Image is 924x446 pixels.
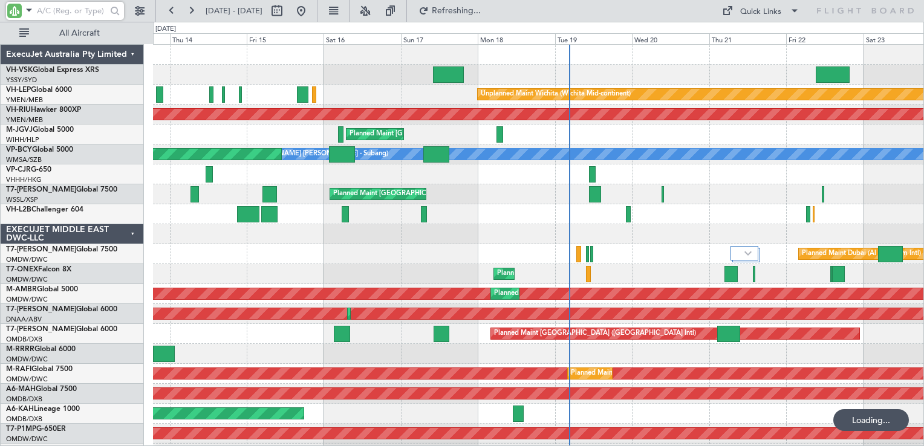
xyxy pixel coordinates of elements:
a: OMDW/DWC [6,355,48,364]
button: Quick Links [716,1,805,21]
a: OMDB/DXB [6,415,42,424]
button: All Aircraft [13,24,131,43]
a: VP-CJRG-650 [6,166,51,173]
a: VH-VSKGlobal Express XRS [6,66,99,74]
span: All Aircraft [31,29,128,37]
a: WIHH/HLP [6,135,39,144]
span: M-RAFI [6,366,31,373]
a: M-AMBRGlobal 5000 [6,286,78,293]
a: VP-BCYGlobal 5000 [6,146,73,154]
div: Planned Maint Dubai (Al Maktoum Intl) [494,285,613,303]
a: OMDW/DWC [6,435,48,444]
a: VH-L2BChallenger 604 [6,206,83,213]
a: A6-MAHGlobal 7500 [6,386,77,393]
a: WSSL/XSP [6,195,38,204]
a: VH-LEPGlobal 6000 [6,86,72,94]
div: Planned Maint [GEOGRAPHIC_DATA] (Seletar) [350,125,492,143]
div: Mon 18 [478,33,555,44]
div: Planned Maint [GEOGRAPHIC_DATA] ([GEOGRAPHIC_DATA] Intl) [494,325,696,343]
span: T7-[PERSON_NAME] [6,246,76,253]
a: YMEN/MEB [6,115,43,124]
span: T7-P1MP [6,425,36,433]
div: Sun 17 [401,33,478,44]
div: Thu 21 [709,33,786,44]
a: T7-[PERSON_NAME]Global 6000 [6,306,117,313]
span: Refreshing... [431,7,482,15]
span: T7-[PERSON_NAME] [6,306,76,313]
a: T7-[PERSON_NAME]Global 7500 [6,186,117,193]
div: Loading... [833,409,909,431]
button: Refreshing... [413,1,486,21]
a: T7-[PERSON_NAME]Global 7500 [6,246,117,253]
span: M-RRRR [6,346,34,353]
a: DNAA/ABV [6,315,42,324]
div: Fri 22 [786,33,863,44]
a: OMDB/DXB [6,395,42,404]
span: A6-KAH [6,406,34,413]
a: VH-RIUHawker 800XP [6,106,81,114]
div: Planned Maint Geneva (Cointrin) [497,265,597,283]
div: Tue 19 [555,33,632,44]
span: VP-CJR [6,166,31,173]
div: Planned Maint [GEOGRAPHIC_DATA] (Seletar) [333,185,475,203]
a: T7-P1MPG-650ER [6,425,66,433]
a: VHHH/HKG [6,175,42,184]
span: T7-[PERSON_NAME] [6,186,76,193]
a: M-RRRRGlobal 6000 [6,346,76,353]
a: T7-[PERSON_NAME]Global 6000 [6,326,117,333]
a: M-JGVJGlobal 5000 [6,126,74,134]
div: Fri 15 [247,33,324,44]
span: VH-RIU [6,106,31,114]
a: T7-ONEXFalcon 8X [6,266,71,273]
span: M-JGVJ [6,126,33,134]
span: VH-LEP [6,86,31,94]
a: OMDW/DWC [6,255,48,264]
div: [DATE] [155,24,176,34]
span: M-AMBR [6,286,37,293]
a: WMSA/SZB [6,155,42,164]
a: A6-KAHLineage 1000 [6,406,80,413]
a: OMDB/DXB [6,335,42,344]
img: arrow-gray.svg [744,251,752,256]
div: Unplanned Maint Wichita (Wichita Mid-continent) [481,85,631,103]
a: OMDW/DWC [6,295,48,304]
span: [DATE] - [DATE] [206,5,262,16]
input: A/C (Reg. or Type) [37,2,106,20]
span: T7-[PERSON_NAME] [6,326,76,333]
div: Planned Maint Dubai (Al Maktoum Intl) [802,245,921,263]
a: YSSY/SYD [6,76,37,85]
div: Wed 20 [632,33,709,44]
span: VH-L2B [6,206,31,213]
span: VH-VSK [6,66,33,74]
div: Sat 16 [324,33,400,44]
span: T7-ONEX [6,266,38,273]
a: OMDW/DWC [6,275,48,284]
a: OMDW/DWC [6,375,48,384]
div: Planned Maint Dubai (Al Maktoum Intl) [571,364,690,383]
a: YMEN/MEB [6,95,43,105]
div: Quick Links [740,6,781,18]
span: A6-MAH [6,386,36,393]
span: VP-BCY [6,146,32,154]
div: Thu 14 [170,33,247,44]
a: M-RAFIGlobal 7500 [6,366,73,373]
